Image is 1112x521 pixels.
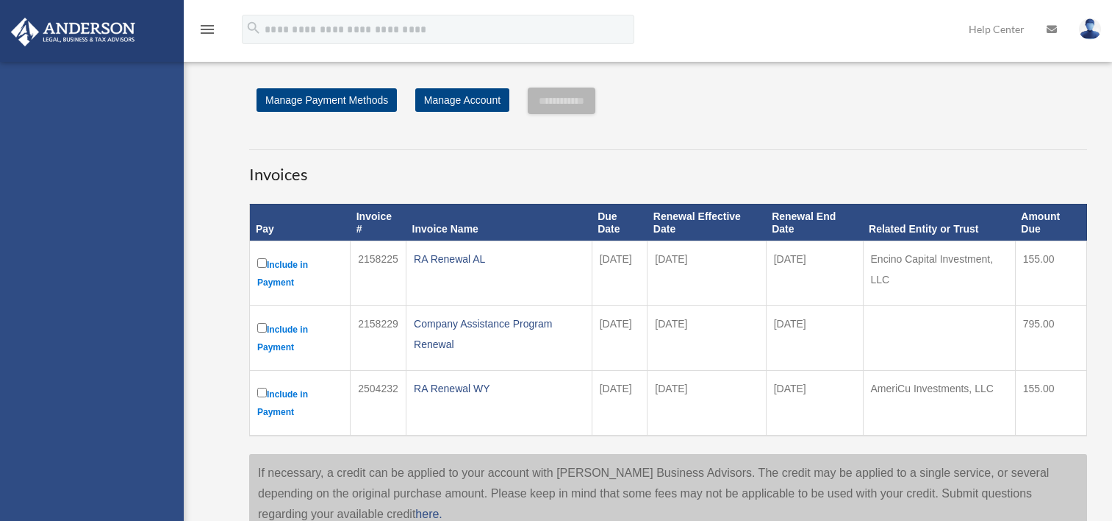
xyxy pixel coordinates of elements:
img: User Pic [1079,18,1101,40]
td: [DATE] [648,306,766,371]
a: Manage Account [415,88,509,112]
th: Due Date [592,204,648,241]
th: Amount Due [1015,204,1086,241]
h3: Invoices [249,149,1087,186]
input: Include in Payment [257,258,267,268]
a: menu [198,26,216,38]
td: AmeriCu Investments, LLC [863,371,1015,436]
td: [DATE] [592,371,648,436]
th: Renewal Effective Date [648,204,766,241]
label: Include in Payment [257,255,342,291]
td: 155.00 [1015,241,1086,306]
th: Related Entity or Trust [863,204,1015,241]
th: Invoice Name [406,204,592,241]
th: Pay [250,204,351,241]
td: [DATE] [592,306,648,371]
td: Encino Capital Investment, LLC [863,241,1015,306]
td: 2158225 [351,241,406,306]
a: Manage Payment Methods [257,88,397,112]
th: Renewal End Date [766,204,863,241]
div: RA Renewal AL [414,249,584,269]
div: Company Assistance Program Renewal [414,313,584,355]
td: 795.00 [1015,306,1086,371]
label: Include in Payment [257,385,342,421]
i: search [245,20,262,36]
i: menu [198,21,216,38]
td: [DATE] [766,306,863,371]
div: RA Renewal WY [414,378,584,399]
td: [DATE] [592,241,648,306]
td: 155.00 [1015,371,1086,436]
td: [DATE] [766,241,863,306]
input: Include in Payment [257,323,267,333]
td: [DATE] [648,371,766,436]
td: [DATE] [648,241,766,306]
a: here. [415,508,442,520]
td: 2158229 [351,306,406,371]
input: Include in Payment [257,388,267,397]
th: Invoice # [351,204,406,241]
label: Include in Payment [257,320,342,356]
td: 2504232 [351,371,406,436]
td: [DATE] [766,371,863,436]
img: Anderson Advisors Platinum Portal [7,18,140,46]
